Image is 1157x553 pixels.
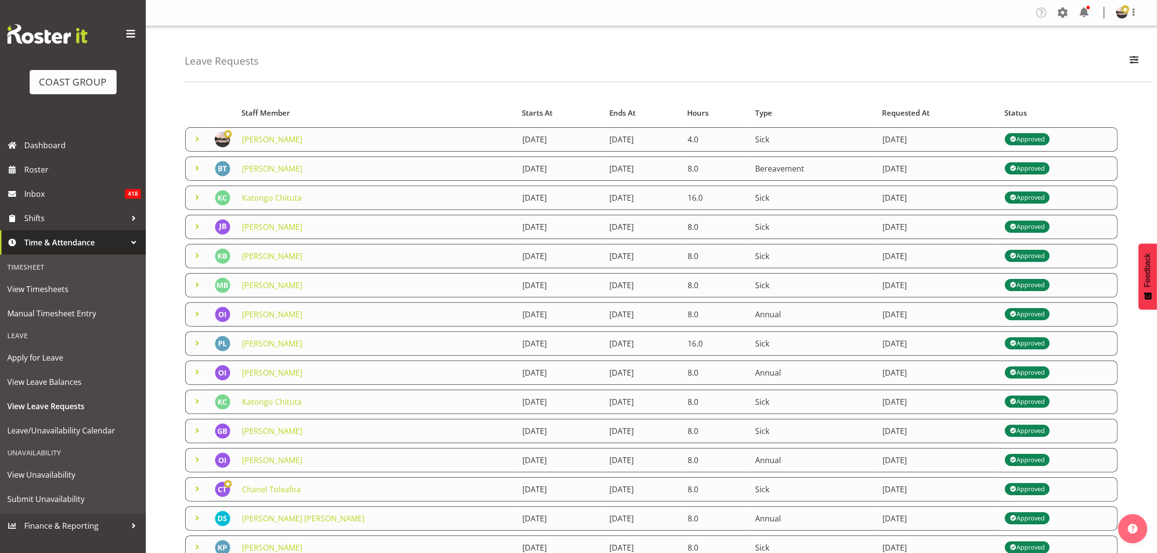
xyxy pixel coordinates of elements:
td: [DATE] [604,448,682,472]
td: [DATE] [517,506,604,531]
img: gene-burton1159.jpg [215,423,230,439]
td: [DATE] [517,419,604,443]
td: Annual [749,448,876,472]
div: Approved [1010,338,1045,349]
td: 8.0 [682,244,750,268]
td: 16.0 [682,186,750,210]
a: Apply for Leave [2,346,143,370]
td: Annual [749,506,876,531]
span: 418 [125,189,141,199]
a: [PERSON_NAME] [242,309,302,320]
td: 8.0 [682,506,750,531]
a: Submit Unavailability [2,487,143,511]
span: View Timesheets [7,282,138,296]
span: Starts At [522,107,553,119]
td: [DATE] [604,477,682,501]
a: Katongo Chituta [242,397,302,407]
div: Approved [1010,513,1045,524]
div: Approved [1010,484,1045,495]
img: benjamin-thomas-geden4470.jpg [215,161,230,176]
div: Approved [1010,192,1045,204]
a: [PERSON_NAME] [242,280,302,291]
div: Approved [1010,134,1045,145]
td: [DATE] [517,186,604,210]
span: Apply for Leave [7,350,138,365]
td: [DATE] [517,477,604,501]
button: Filter Employees [1124,51,1144,72]
a: [PERSON_NAME] [242,455,302,466]
a: [PERSON_NAME] [242,251,302,261]
div: Approved [1010,250,1045,262]
td: [DATE] [877,273,999,297]
td: [DATE] [877,448,999,472]
td: [DATE] [604,127,682,152]
a: View Timesheets [2,277,143,301]
td: 8.0 [682,302,750,327]
td: [DATE] [877,477,999,501]
td: [DATE] [604,244,682,268]
a: [PERSON_NAME] [PERSON_NAME] [242,513,364,524]
td: [DATE] [877,186,999,210]
td: [DATE] [517,302,604,327]
a: View Leave Balances [2,370,143,394]
td: 8.0 [682,273,750,297]
span: Staff Member [242,107,290,119]
img: oliver-ivisoni1095.jpg [215,452,230,468]
span: Ends At [609,107,636,119]
td: [DATE] [604,506,682,531]
td: [DATE] [517,331,604,356]
span: Roster [24,162,141,177]
td: [DATE] [877,390,999,414]
div: Approved [1010,454,1045,466]
td: 8.0 [682,156,750,181]
img: chanel-toleafoa1187.jpg [215,482,230,497]
h4: Leave Requests [185,55,259,67]
div: Approved [1010,396,1045,408]
span: Submit Unavailability [7,492,138,506]
button: Feedback - Show survey [1139,243,1157,310]
a: [PERSON_NAME] [242,134,302,145]
img: katongo-chituta1136.jpg [215,394,230,410]
td: [DATE] [604,186,682,210]
td: 8.0 [682,390,750,414]
img: oliver-ivisoni1095.jpg [215,307,230,322]
a: [PERSON_NAME] [242,222,302,232]
td: [DATE] [604,419,682,443]
td: [DATE] [604,361,682,385]
div: Leave [2,326,143,346]
td: [DATE] [877,331,999,356]
td: [DATE] [877,244,999,268]
td: 8.0 [682,361,750,385]
div: Approved [1010,163,1045,174]
td: [DATE] [517,156,604,181]
td: [DATE] [877,302,999,327]
img: kieran-bauer1154.jpg [215,248,230,264]
div: COAST GROUP [39,75,107,89]
span: Time & Attendance [24,235,126,250]
td: 8.0 [682,448,750,472]
img: oliver-denforddc9b330c7edf492af7a6959a6be0e48b.png [1116,7,1128,18]
td: [DATE] [604,331,682,356]
td: [DATE] [517,127,604,152]
td: Sick [749,273,876,297]
td: [DATE] [517,361,604,385]
span: View Unavailability [7,467,138,482]
div: Approved [1010,425,1045,437]
img: peter-lee1171.jpg [215,336,230,351]
td: 16.0 [682,331,750,356]
td: [DATE] [517,215,604,239]
td: Sick [749,477,876,501]
a: Manual Timesheet Entry [2,301,143,326]
a: Leave/Unavailability Calendar [2,418,143,443]
span: Finance & Reporting [24,518,126,533]
td: [DATE] [517,273,604,297]
div: Approved [1010,309,1045,320]
td: Sick [749,186,876,210]
td: Annual [749,302,876,327]
div: Approved [1010,279,1045,291]
span: Manual Timesheet Entry [7,306,138,321]
img: help-xxl-2.png [1128,524,1138,534]
img: katongo-chituta1136.jpg [215,190,230,206]
span: Status [1005,107,1027,119]
td: 8.0 [682,215,750,239]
